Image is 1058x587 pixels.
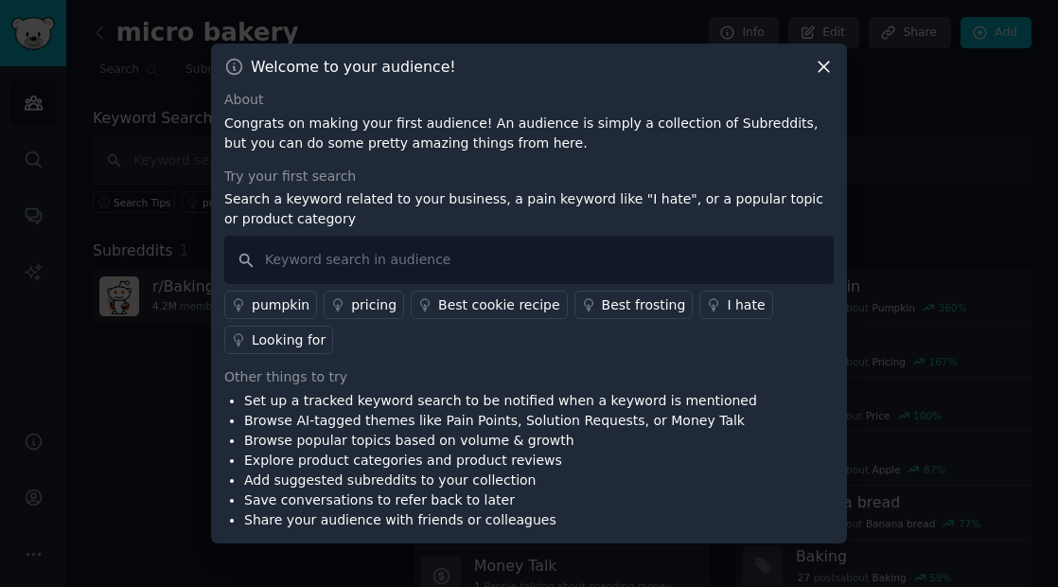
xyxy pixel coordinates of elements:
li: Add suggested subreddits to your collection [244,471,757,490]
li: Explore product categories and product reviews [244,451,757,471]
a: Best frosting [574,291,694,319]
div: About [224,90,834,110]
div: Best cookie recipe [438,295,560,315]
li: Share your audience with friends or colleagues [244,510,757,530]
h3: Welcome to your audience! [251,57,456,77]
a: pricing [324,291,404,319]
div: pricing [351,295,397,315]
div: Other things to try [224,367,834,387]
div: Try your first search [224,167,834,187]
p: Search a keyword related to your business, a pain keyword like "I hate", or a popular topic or pr... [224,189,834,229]
div: pumpkin [252,295,309,315]
p: Congrats on making your first audience! An audience is simply a collection of Subreddits, but you... [224,114,834,153]
a: I hate [699,291,772,319]
a: Best cookie recipe [411,291,568,319]
div: Best frosting [602,295,686,315]
a: Looking for [224,326,333,354]
li: Set up a tracked keyword search to be notified when a keyword is mentioned [244,391,757,411]
li: Browse AI-tagged themes like Pain Points, Solution Requests, or Money Talk [244,411,757,431]
a: pumpkin [224,291,317,319]
li: Browse popular topics based on volume & growth [244,431,757,451]
input: Keyword search in audience [224,236,834,284]
li: Save conversations to refer back to later [244,490,757,510]
div: Looking for [252,330,326,350]
div: I hate [727,295,765,315]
